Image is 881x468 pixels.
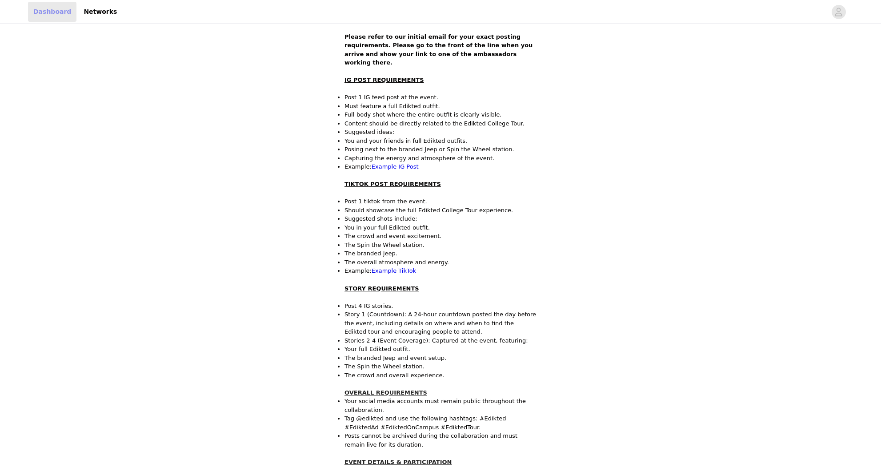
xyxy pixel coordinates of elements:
[344,110,537,119] p: Full-body shot where the entire outfit is clearly visible.
[344,93,537,102] p: Post 1 IG feed post at the event.
[344,223,537,232] p: You in your full Edikted outfit.
[344,302,537,311] p: Post 4 IG stories.
[344,285,419,292] strong: STORY REQUIREMENTS
[344,206,537,215] p: Should showcase the full Edikted College Tour experience.
[344,432,537,449] p: Posts cannot be archived during the collaboration and must remain live for its duration.
[344,145,537,154] p: Posing next to the branded Jeep or Spin the Wheel station.
[344,389,427,396] strong: OVERALL REQUIREMENTS
[344,258,537,267] p: The overall atmosphere and energy.
[344,459,452,465] strong: EVENT DETAILS & PARTICIPATION
[344,197,537,206] p: Post 1 tiktok from the event.
[344,397,537,414] p: Your social media accounts must remain public throughout the collaboration.
[344,119,537,128] p: Content should be directly related to the Edikted College Tour.
[344,345,537,354] p: Your full Edikted outfit.
[344,232,537,241] p: The crowd and event excitement.
[344,371,537,380] p: The crowd and overall experience.
[78,2,122,22] a: Networks
[344,137,537,145] p: You and your friends in full Edikted outfits.
[344,33,533,66] strong: Please refer to our initial email for your exact posting requirements. Please go to the front of ...
[344,249,537,258] p: The branded Jeep.
[834,5,843,19] div: avatar
[344,362,537,371] p: The Spin the Wheel station.
[344,354,537,363] p: The branded Jeep and event setup.
[344,336,537,345] p: Stories 2-4 (Event Coverage): Captured at the event, featuring:
[344,154,537,163] p: Capturing the energy and atmosphere of the event.
[344,214,537,223] p: Suggested shots include:
[344,102,537,111] p: Must feature a full Edikted outfit.
[344,128,537,137] p: Suggested ideas:
[344,181,441,187] strong: TIKTOK POST REQUIREMENTS
[344,241,537,250] p: The Spin the Wheel station.
[372,267,416,274] a: Example TikTok
[344,310,537,336] p: Story 1 (Countdown): A 24-hour countdown posted the day before the event, including details on wh...
[344,162,537,171] li: Example:
[344,266,537,275] li: Example:
[28,2,76,22] a: Dashboard
[344,77,424,83] strong: IG POST REQUIREMENTS
[372,163,419,170] a: Example IG Post
[344,414,537,432] p: Tag @edikted and use the following hashtags: #Edikted #EdiktedAd #EdiktedOnCampus #EdiktedTour.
